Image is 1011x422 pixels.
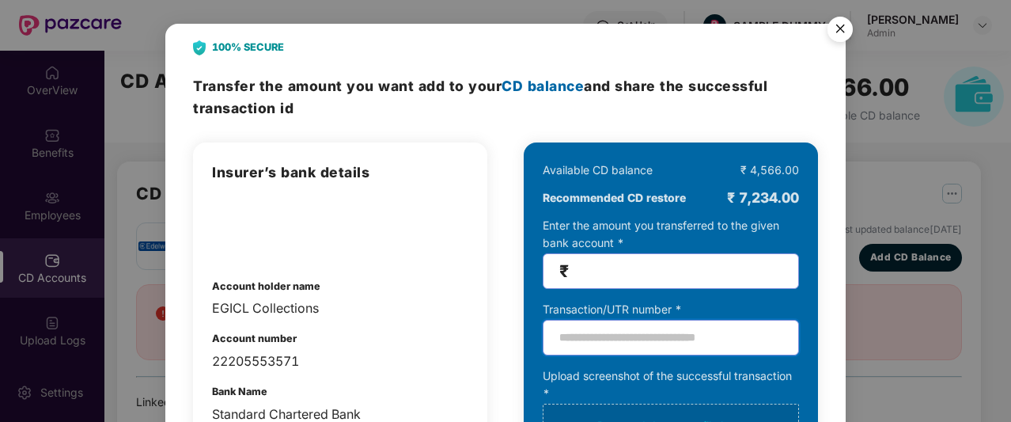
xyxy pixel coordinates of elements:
[543,217,799,289] div: Enter the amount you transferred to the given bank account *
[543,301,799,318] div: Transaction/UTR number *
[543,162,653,179] div: Available CD balance
[212,352,468,371] div: 22205553571
[212,200,294,255] img: integrations
[212,386,267,397] b: Bank Name
[193,40,206,55] img: svg+xml;base64,PHN2ZyB4bWxucz0iaHR0cDovL3d3dy53My5vcmcvMjAwMC9zdmciIHdpZHRoPSIyNCIgaGVpZ2h0PSIyOC...
[727,187,799,209] div: ₹ 7,234.00
[212,280,320,292] b: Account holder name
[818,10,862,54] img: svg+xml;base64,PHN2ZyB4bWxucz0iaHR0cDovL3d3dy53My5vcmcvMjAwMC9zdmciIHdpZHRoPSI1NiIgaGVpZ2h0PSI1Ni...
[740,162,799,179] div: ₹ 4,566.00
[559,262,569,280] span: ₹
[502,78,584,94] span: CD balance
[543,189,686,207] b: Recommended CD restore
[193,75,818,119] h3: Transfer the amount and share the successful transaction id
[212,162,468,184] h3: Insurer’s bank details
[212,40,284,55] b: 100% SECURE
[212,298,468,318] div: EGICL Collections
[346,78,584,94] span: you want add to your
[212,333,297,344] b: Account number
[818,9,861,51] button: Close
